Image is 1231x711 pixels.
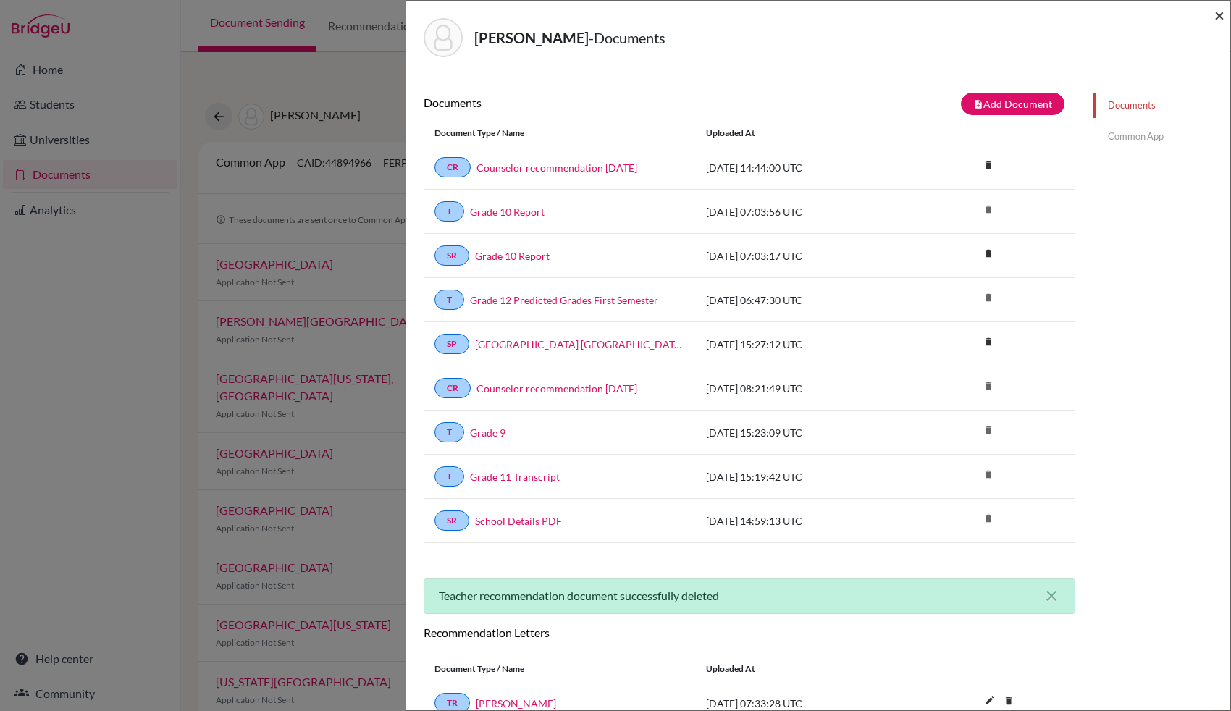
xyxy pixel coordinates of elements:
[978,156,999,176] a: delete
[434,201,464,222] a: T
[589,29,665,46] span: - Documents
[475,248,550,264] a: Grade 10 Report
[961,93,1064,115] button: note_addAdd Document
[978,154,999,176] i: delete
[978,508,999,529] i: delete
[424,127,695,140] div: Document Type / Name
[1214,4,1224,25] span: ×
[695,337,912,352] div: [DATE] 15:27:12 UTC
[695,293,912,308] div: [DATE] 06:47:30 UTC
[434,510,469,531] a: SR
[476,160,637,175] a: Counselor recommendation [DATE]
[470,204,545,219] a: Grade 10 Report
[695,127,912,140] div: Uploaded at
[1214,7,1224,24] button: Close
[695,662,912,676] div: Uploaded at
[475,513,562,529] a: School Details PDF
[978,419,999,441] i: delete
[434,334,469,354] a: SP
[973,99,983,109] i: note_add
[1093,93,1230,118] a: Documents
[1043,587,1060,605] button: close
[434,466,464,487] a: T
[434,422,464,442] a: T
[978,198,999,220] i: delete
[424,626,1075,639] h6: Recommendation Letters
[434,245,469,266] a: SR
[476,381,637,396] a: Counselor recommendation [DATE]
[434,290,464,310] a: T
[978,463,999,485] i: delete
[695,381,912,396] div: [DATE] 08:21:49 UTC
[978,331,999,353] i: delete
[695,469,912,484] div: [DATE] 15:19:42 UTC
[1093,124,1230,149] a: Common App
[476,696,556,711] a: [PERSON_NAME]
[978,287,999,308] i: delete
[475,337,684,352] a: [GEOGRAPHIC_DATA] [GEOGRAPHIC_DATA] School Profile 2025-6 [DOMAIN_NAME]_wide
[424,578,1075,614] div: Teacher recommendation document successfully deleted
[474,29,589,46] strong: [PERSON_NAME]
[978,375,999,397] i: delete
[434,157,471,177] a: CR
[695,513,912,529] div: [DATE] 14:59:13 UTC
[978,245,999,264] a: delete
[470,469,560,484] a: Grade 11 Transcript
[978,243,999,264] i: delete
[695,160,912,175] div: [DATE] 14:44:00 UTC
[695,204,912,219] div: [DATE] 07:03:56 UTC
[470,293,658,308] a: Grade 12 Predicted Grades First Semester
[706,697,802,710] span: [DATE] 07:33:28 UTC
[695,248,912,264] div: [DATE] 07:03:17 UTC
[470,425,505,440] a: Grade 9
[424,662,695,676] div: Document Type / Name
[978,333,999,353] a: delete
[424,96,749,109] h6: Documents
[434,378,471,398] a: CR
[695,425,912,440] div: [DATE] 15:23:09 UTC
